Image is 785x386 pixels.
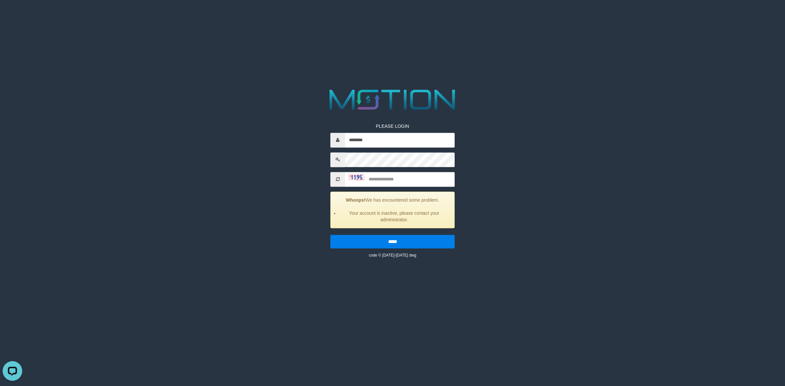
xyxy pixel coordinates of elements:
[3,3,22,22] button: Open LiveChat chat widget
[346,197,365,203] strong: Whoops!
[369,253,416,258] small: code © [DATE]-[DATE] dwg
[324,86,461,113] img: MOTION_logo.png
[348,174,365,180] img: captcha
[339,210,449,223] li: Your account is inactive, please contact your administrator.
[330,123,455,129] p: PLEASE LOGIN
[330,192,455,228] div: We has encountered some problem.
